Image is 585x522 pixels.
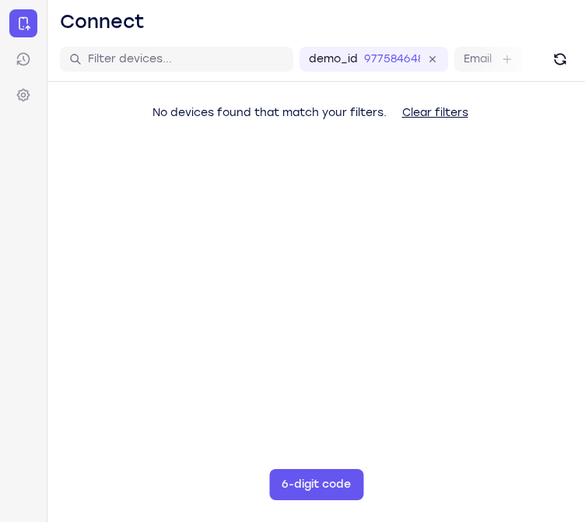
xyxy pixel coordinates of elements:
[60,9,145,34] h1: Connect
[548,47,573,72] button: Refresh
[9,9,37,37] a: Connect
[152,106,387,119] span: No devices found that match your filters.
[269,469,363,500] button: 6-digit code
[88,51,284,67] input: Filter devices...
[464,51,492,67] label: Email
[309,51,358,67] label: demo_id
[9,45,37,73] a: Sessions
[390,97,481,129] button: Clear filters
[9,81,37,109] a: Settings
